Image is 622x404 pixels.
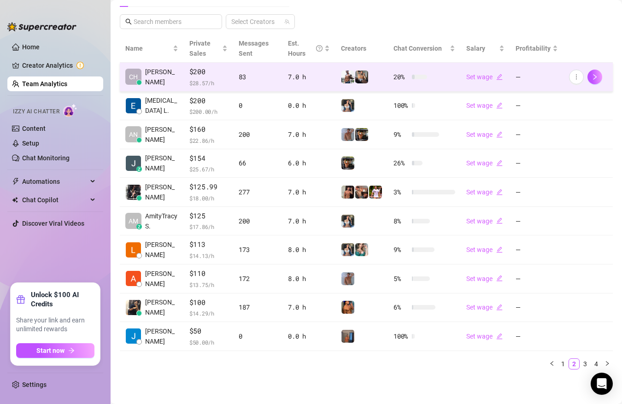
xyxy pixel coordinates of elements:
[239,216,277,226] div: 200
[239,129,277,140] div: 200
[189,164,228,174] span: $ 25.67 /h
[592,74,598,80] span: right
[288,331,330,341] div: 0.0 h
[126,156,141,171] img: Jeffery Bamba
[341,99,354,112] img: Katy
[145,182,178,202] span: [PERSON_NAME]
[393,158,408,168] span: 26 %
[284,19,290,24] span: team
[189,78,228,88] span: $ 28.57 /h
[189,268,228,279] span: $110
[63,104,77,117] img: AI Chatter
[16,295,25,304] span: gift
[126,300,141,315] img: Sean Carino
[189,124,228,135] span: $160
[189,338,228,347] span: $ 50.00 /h
[393,129,408,140] span: 9 %
[288,274,330,284] div: 8.0 h
[31,290,94,309] strong: Unlock $100 AI Credits
[189,193,228,203] span: $ 18.00 /h
[496,102,503,109] span: edit
[557,358,569,369] li: 1
[189,40,211,57] span: Private Sales
[239,331,277,341] div: 0
[466,246,503,253] a: Set wageedit
[189,211,228,222] span: $125
[22,43,40,51] a: Home
[466,188,503,196] a: Set wageedit
[145,211,178,231] span: AmityTracy S.
[239,274,277,284] div: 172
[125,43,171,53] span: Name
[393,45,442,52] span: Chat Conversion
[496,333,503,340] span: edit
[510,178,563,207] td: —
[510,322,563,351] td: —
[129,216,138,226] span: AM
[573,74,580,80] span: more
[189,153,228,164] span: $154
[288,129,330,140] div: 7.0 h
[145,67,178,87] span: [PERSON_NAME]
[288,158,330,168] div: 6.0 h
[393,100,408,111] span: 100 %
[341,157,354,170] img: Nathan
[496,189,503,195] span: edit
[22,140,39,147] a: Setup
[355,243,368,256] img: Zaddy
[129,129,138,140] span: AN
[341,128,354,141] img: Joey
[341,272,354,285] img: Joey
[341,186,354,199] img: Zach
[496,74,503,80] span: edit
[335,35,388,63] th: Creators
[580,358,591,369] li: 3
[604,361,610,366] span: right
[136,166,142,172] div: z
[546,358,557,369] button: left
[126,271,141,286] img: Adrian Custodio
[68,347,75,354] span: arrow-right
[239,100,277,111] div: 0
[510,235,563,264] td: —
[466,275,503,282] a: Set wageedit
[569,359,579,369] a: 2
[288,302,330,312] div: 7.0 h
[145,240,178,260] span: [PERSON_NAME]
[239,72,277,82] div: 83
[546,358,557,369] li: Previous Page
[288,216,330,226] div: 7.0 h
[466,333,503,340] a: Set wageedit
[189,107,228,116] span: $ 200.00 /h
[466,304,503,311] a: Set wageedit
[189,95,228,106] span: $200
[22,174,88,189] span: Automations
[12,197,18,203] img: Chat Copilot
[189,136,228,145] span: $ 22.86 /h
[496,217,503,224] span: edit
[189,297,228,308] span: $100
[22,80,67,88] a: Team Analytics
[288,72,330,82] div: 7.0 h
[239,245,277,255] div: 173
[355,70,368,83] img: George
[13,107,59,116] span: Izzy AI Chatter
[12,178,19,185] span: thunderbolt
[393,245,408,255] span: 9 %
[496,246,503,253] span: edit
[7,22,76,31] img: logo-BBDzfeDw.svg
[145,95,178,116] span: [MEDICAL_DATA] L.
[16,316,94,334] span: Share your link and earn unlimited rewards
[239,40,269,57] span: Messages Sent
[510,92,563,121] td: —
[466,217,503,225] a: Set wageedit
[145,326,178,346] span: [PERSON_NAME]
[569,358,580,369] li: 2
[602,358,613,369] li: Next Page
[16,343,94,358] button: Start nowarrow-right
[134,17,209,27] input: Search members
[120,35,184,63] th: Name
[288,245,330,255] div: 8.0 h
[466,73,503,81] a: Set wageedit
[341,243,354,256] img: Katy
